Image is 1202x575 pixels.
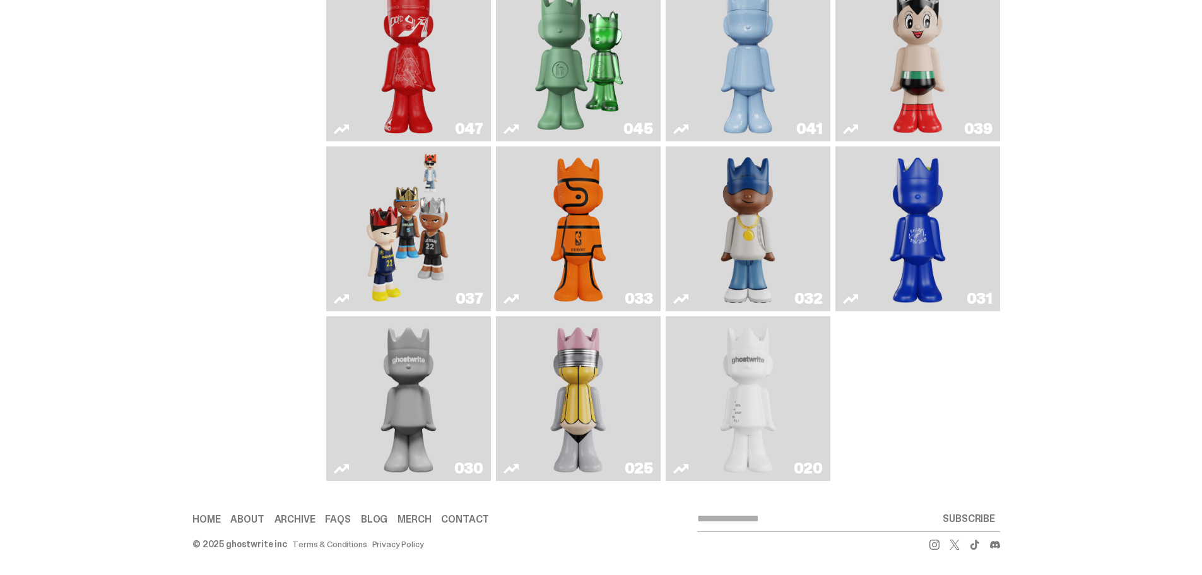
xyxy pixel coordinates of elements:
a: Latte [843,151,993,306]
div: 037 [456,291,483,306]
a: FAQs [325,514,350,525]
a: Home [192,514,220,525]
a: ghost [673,321,823,476]
div: 039 [964,121,993,136]
img: Swingman [705,151,792,306]
div: 031 [967,291,993,306]
div: 020 [794,461,823,476]
div: 045 [623,121,653,136]
img: No. 2 Pencil [535,321,622,476]
div: 025 [625,461,653,476]
img: ghost [705,321,792,476]
a: Privacy Policy [372,540,424,548]
div: © 2025 ghostwrite inc [192,540,287,548]
div: 030 [454,461,483,476]
a: Swingman [673,151,823,306]
a: Contact [441,514,489,525]
a: No. 2 Pencil [504,321,653,476]
img: One [365,321,452,476]
a: Blog [361,514,387,525]
div: 041 [796,121,823,136]
a: Archive [274,514,315,525]
a: Terms & Conditions [292,540,367,548]
a: Game Ball [504,151,653,306]
a: About [230,514,264,525]
div: 047 [455,121,483,136]
div: 033 [625,291,653,306]
button: SUBSCRIBE [938,506,1000,531]
a: One [334,321,483,476]
img: Latte [875,151,962,306]
a: Merch [398,514,431,525]
a: Game Face (2024) [334,151,483,306]
img: Game Ball [545,151,612,306]
div: 032 [794,291,823,306]
img: Game Face (2024) [365,151,452,306]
